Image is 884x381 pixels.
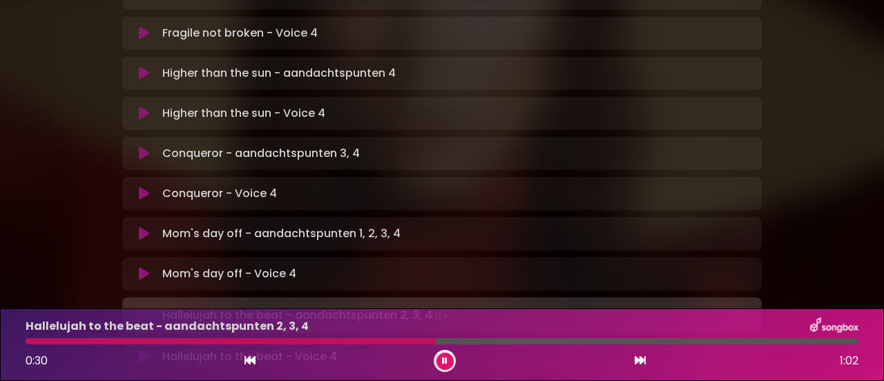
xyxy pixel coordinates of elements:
[26,353,48,369] span: 0:30
[432,306,452,325] img: waveform4.gif
[162,105,325,122] p: Higher than the sun - Voice 4
[162,25,318,41] p: Fragile not broken - Voice 4
[162,145,360,162] p: Conqueror - aandachtspunten 3, 4
[162,266,296,282] p: Mom's day off - Voice 4
[840,353,858,369] span: 1:02
[26,318,309,335] p: Hallelujah to the beat - aandachtspunten 2, 3, 4
[162,225,401,242] p: Mom's day off - aandachtspunten 1, 2, 3, 4
[810,317,858,335] img: songbox-logo-white.png
[162,65,396,82] p: Higher than the sun - aandachtspunten 4
[162,306,452,325] p: Hallelujah to the beat - aandachtspunten 2, 3, 4
[162,185,277,202] p: Conqueror - Voice 4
